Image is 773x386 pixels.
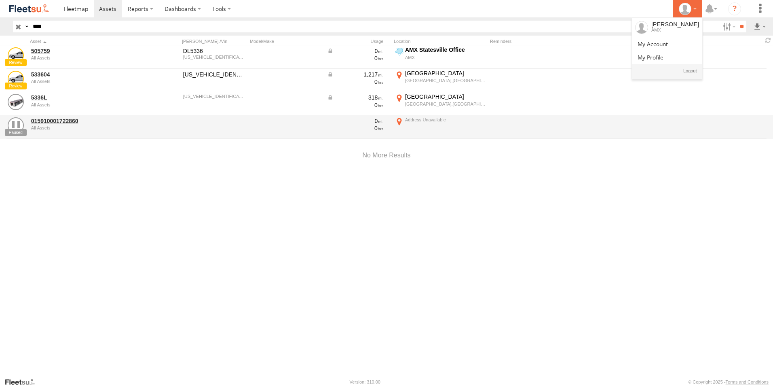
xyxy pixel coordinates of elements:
[753,21,767,32] label: Export results as...
[31,79,142,84] div: undefined
[4,378,42,386] a: Visit our Website
[327,55,384,62] div: 0
[327,94,384,101] div: Data from Vehicle CANbus
[31,71,142,78] a: 533604
[405,101,486,107] div: [GEOGRAPHIC_DATA],[GEOGRAPHIC_DATA]
[394,116,487,138] label: Click to View Current Location
[31,117,142,125] a: 015910001722860
[327,78,384,85] div: 0
[720,21,737,32] label: Search Filter Options
[31,102,142,107] div: undefined
[728,2,741,15] i: ?
[8,71,24,87] a: View Asset Details
[651,21,699,28] div: [PERSON_NAME]
[183,55,245,59] div: 1JJV532W46L015416
[8,3,50,14] img: fleetsu-logo-horizontal.svg
[23,21,30,32] label: Search Query
[327,117,384,125] div: 0
[250,38,323,44] div: Model/Make
[405,78,486,83] div: [GEOGRAPHIC_DATA],[GEOGRAPHIC_DATA]
[405,55,486,60] div: AMX
[405,70,486,77] div: [GEOGRAPHIC_DATA]
[31,125,142,130] div: undefined
[30,38,143,44] div: Click to Sort
[350,380,380,384] div: Version: 310.00
[327,102,384,109] div: 0
[8,117,24,134] a: View Asset Details
[327,47,384,55] div: Data from Vehicle CANbus
[8,94,24,110] a: View Asset Details
[688,380,769,384] div: © Copyright 2025 -
[327,125,384,132] div: 0
[726,380,769,384] a: Terms and Conditions
[651,28,699,32] div: AMX
[183,71,245,78] div: 1JJV532W6YL646266
[394,93,487,115] label: Click to View Current Location
[183,47,245,55] div: DL5336
[394,46,487,68] label: Click to View Current Location
[326,38,391,44] div: Usage
[394,70,487,91] label: Click to View Current Location
[394,38,487,44] div: Location
[31,94,142,101] a: 5336L
[182,38,247,44] div: [PERSON_NAME]./Vin
[490,38,619,44] div: Reminders
[405,93,486,100] div: [GEOGRAPHIC_DATA]
[676,3,699,15] div: Taylor Hager
[763,36,773,44] span: Refresh
[327,71,384,78] div: Data from Vehicle CANbus
[31,47,142,55] a: 505759
[183,94,245,99] div: 4MLV45323SB927009
[31,55,142,60] div: undefined
[405,46,486,53] div: AMX Statesville Office
[8,47,24,64] a: View Asset Details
